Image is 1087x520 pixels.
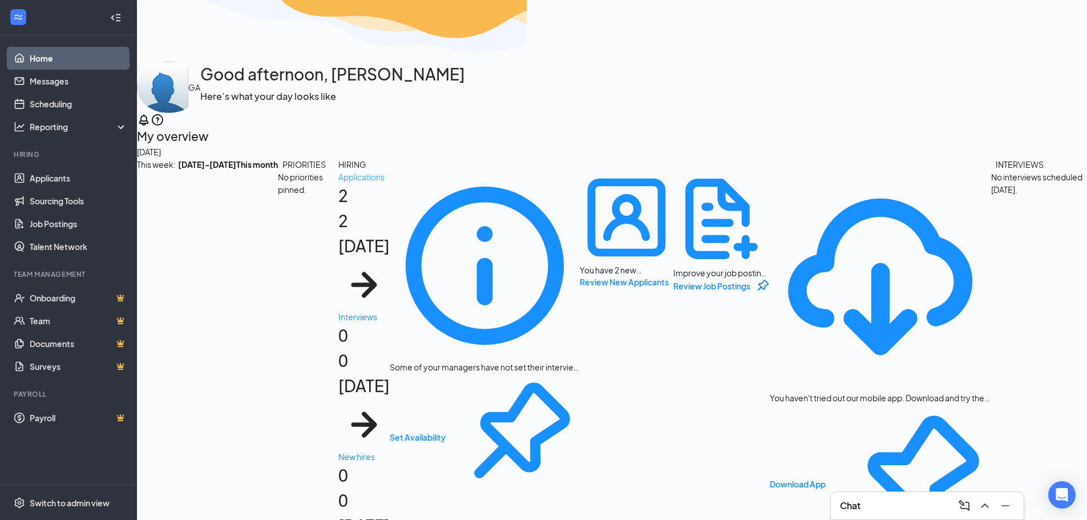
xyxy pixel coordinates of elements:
div: Some of your managers have not set their interview availability yet [390,361,580,373]
button: ChevronUp [976,497,994,515]
button: Review New Applicants [580,276,669,288]
svg: Settings [14,497,25,509]
h1: 0 [338,323,390,450]
div: HIRING [338,158,366,171]
div: Reporting [30,121,128,132]
div: You have 2 new applicants [580,171,673,288]
div: Open Intercom Messenger [1048,481,1076,509]
svg: DocumentAdd [673,171,770,267]
div: Payroll [14,389,125,399]
a: Applicants [30,167,127,190]
h1: 2 [338,183,390,311]
h1: Good afternoon, [PERSON_NAME] [200,62,465,87]
svg: Minimize [999,499,1012,513]
div: Some of your managers have not set their interview availability yet [390,171,580,502]
div: No priorities pinned. [278,171,338,196]
button: Minimize [996,497,1015,515]
div: PRIORITIES [282,158,326,171]
svg: Collapse [110,12,122,23]
a: Talent Network [30,235,127,258]
div: No interviews scheduled [DATE]. [991,171,1087,196]
svg: ArrowRight [338,259,390,311]
div: INTERVIEWS [996,158,1044,171]
h2: My overview [137,127,1087,146]
div: You haven't tried out our mobile app. Download and try the mobile app here... [770,392,991,404]
svg: Pin [450,373,580,503]
a: DocumentsCrown [30,332,127,355]
b: This month [236,158,278,171]
a: Home [30,47,127,70]
svg: Pin [755,279,770,293]
div: Improve your job posting visibility [673,171,770,293]
svg: Download [770,171,991,392]
a: Interviews00 [DATE]ArrowRight [338,311,390,450]
div: Hiring [14,150,125,159]
svg: ArrowRight [338,399,390,450]
h3: Chat [840,499,860,512]
a: Sourcing Tools [30,190,127,212]
a: PayrollCrown [30,406,127,429]
button: Download App [770,478,826,490]
svg: Analysis [14,121,25,132]
div: 0 [DATE] [338,348,390,398]
a: Applications22 [DATE]ArrowRight [338,171,390,311]
a: SurveysCrown [30,355,127,378]
div: Applications [338,171,390,183]
a: OnboardingCrown [30,287,127,309]
div: Improve your job posting visibility [673,267,770,279]
a: Scheduling [30,92,127,115]
div: Team Management [14,269,125,279]
svg: Info [390,171,580,361]
b: [DATE] - [DATE] [178,158,236,171]
div: This week : [137,158,236,171]
svg: Notifications [137,113,151,127]
div: You have 2 new applicants [580,264,673,276]
div: Interviews [338,311,390,323]
a: Messages [30,70,127,92]
svg: WorkstreamLogo [13,11,24,23]
h3: Here’s what your day looks like [200,89,465,104]
svg: ComposeMessage [957,499,971,513]
button: Review Job Postings [673,280,750,292]
div: [DATE] [137,146,1087,158]
svg: ChevronUp [978,499,992,513]
div: New hires [338,450,390,463]
div: GA [188,81,200,94]
img: Alexis Eccardt [137,62,188,113]
svg: QuestionInfo [151,113,164,127]
button: Set Availability [390,431,446,444]
button: ComposeMessage [955,497,973,515]
div: Switch to admin view [30,497,110,509]
svg: UserEntity [580,171,673,264]
a: Job Postings [30,212,127,235]
a: TeamCrown [30,309,127,332]
div: 2 [DATE] [338,208,390,259]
